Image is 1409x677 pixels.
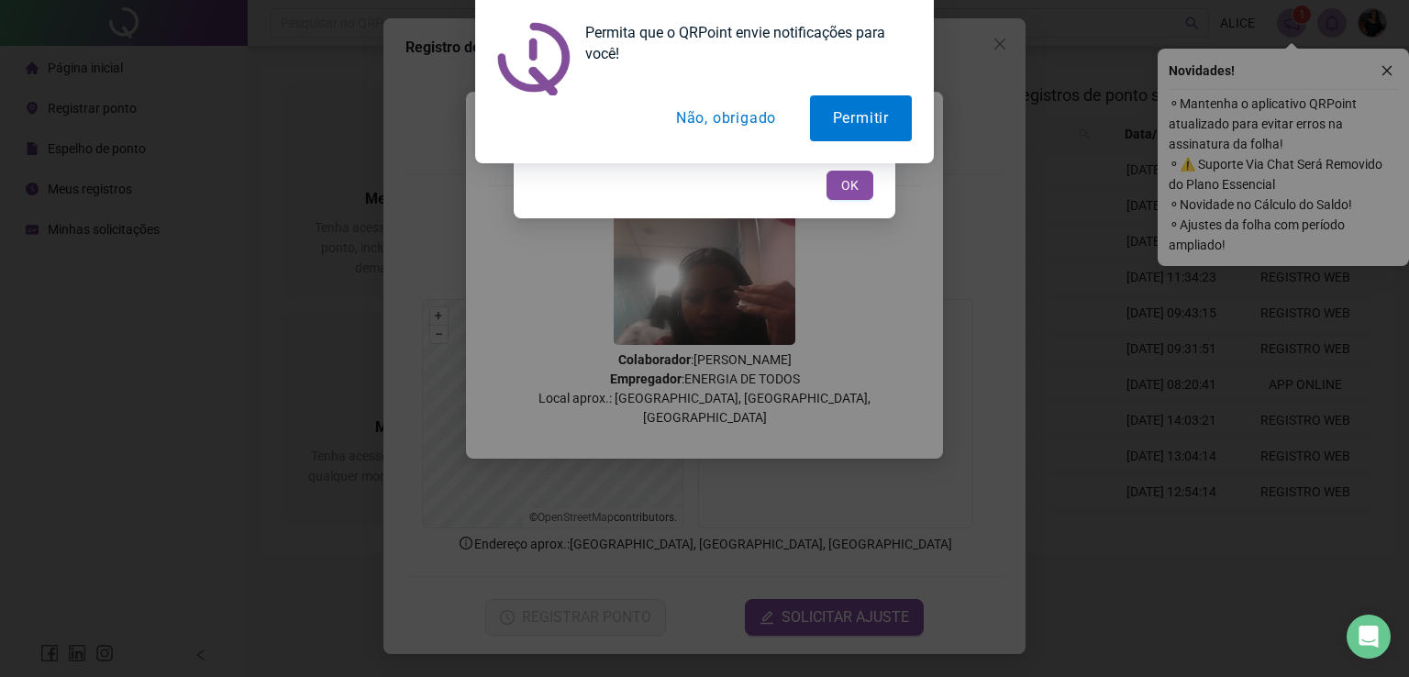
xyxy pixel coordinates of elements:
[810,95,912,141] button: Permitir
[571,22,912,64] div: Permita que o QRPoint envie notificações para você!
[1347,615,1391,659] div: Open Intercom Messenger
[653,95,799,141] button: Não, obrigado
[841,175,859,195] span: OK
[827,171,873,200] button: OK
[497,22,571,95] img: notification icon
